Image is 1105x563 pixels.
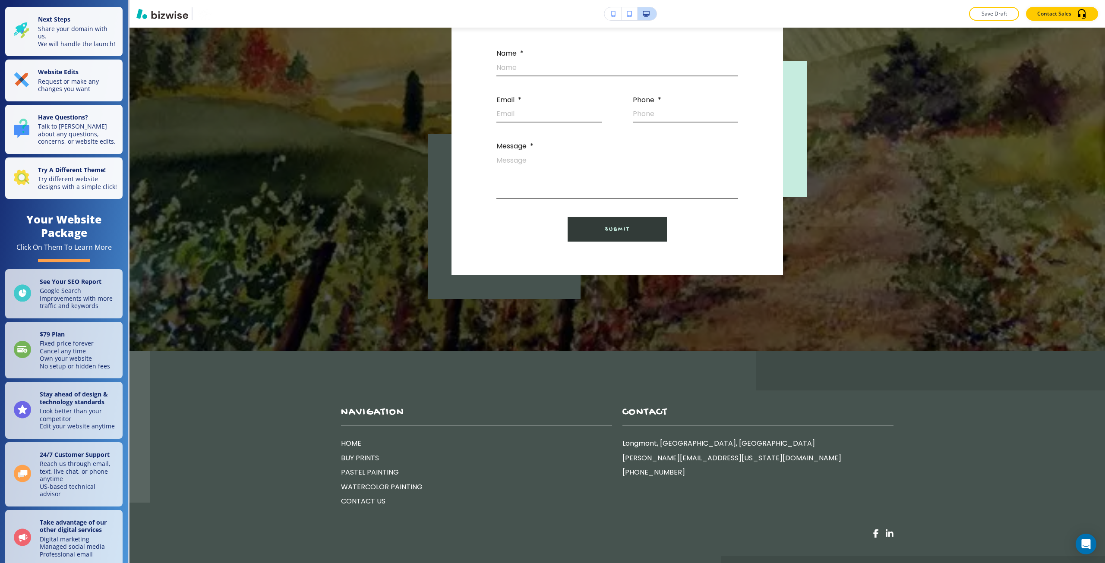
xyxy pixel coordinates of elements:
div: Click On Them To Learn More [16,243,112,252]
p: Share your domain with us. We will handle the launch! [38,25,117,48]
a: Longmont, [GEOGRAPHIC_DATA], [GEOGRAPHIC_DATA] [622,438,815,449]
p: Email [496,94,515,106]
p: CONTACT US [341,496,612,507]
p: Name [496,48,517,59]
p: Reach us through email, text, live chat, or phone anytime US-based technical advisor [40,460,117,498]
strong: Contact [622,406,668,418]
strong: Take advantage of our other digital services [40,518,107,534]
p: BUY PRINTS [341,453,612,464]
button: Website EditsRequest or make any changes you want [5,60,123,101]
strong: 24/7 Customer Support [40,450,110,459]
strong: $ 79 Plan [40,330,65,338]
p: Digital marketing Managed social media Professional email [40,535,117,558]
p: Try different website designs with a simple click! [38,175,117,190]
strong: Website Edits [38,68,79,76]
button: Have Questions?Talk to [PERSON_NAME] about any questions, concerns, or website edits. [5,105,123,154]
strong: See Your SEO Report [40,277,101,286]
img: Bizwise Logo [136,9,188,19]
p: Phone [633,94,654,106]
a: $79 PlanFixed price foreverCancel any timeOwn your websiteNo setup or hidden fees [5,322,123,379]
p: WATERCOLOR PAINTING [341,481,612,493]
p: Message [496,141,527,152]
h4: Your Website Package [5,213,123,239]
a: See Your SEO ReportGoogle Search improvements with more traffic and keywords [5,269,123,318]
p: Google Search improvements with more traffic and keywords [40,287,117,310]
p: Talk to [PERSON_NAME] about any questions, concerns, or website edits. [38,123,117,145]
button: Save Draft [969,7,1019,21]
strong: Stay ahead of design & technology standards [40,390,108,406]
button: Try A Different Theme!Try different website designs with a simple click! [5,157,123,199]
p: Contact Sales [1037,10,1071,18]
button: Submit [568,217,667,242]
strong: Have Questions? [38,113,88,121]
a: [PERSON_NAME][EMAIL_ADDRESS][US_STATE][DOMAIN_NAME] [622,453,841,464]
a: 24/7 Customer SupportReach us through email, text, live chat, or phone anytimeUS-based technical ... [5,442,123,506]
button: Contact Sales [1026,7,1098,21]
a: [PHONE_NUMBER] [622,467,685,478]
a: Stay ahead of design & technology standardsLook better than your competitorEdit your website anytime [5,382,123,439]
p: HOME [341,438,612,449]
img: Your Logo [196,7,216,21]
p: Look better than your competitor Edit your website anytime [40,407,117,430]
div: Open Intercom Messenger [1076,534,1096,554]
p: PASTEL PAINTING [341,467,612,478]
p: Save Draft [980,10,1008,18]
p: Request or make any changes you want [38,78,117,93]
p: Fixed price forever Cancel any time Own your website No setup or hidden fees [40,340,110,370]
strong: Navigation [341,406,404,418]
button: Next StepsShare your domain with us.We will handle the launch! [5,7,123,56]
strong: Next Steps [38,15,70,23]
strong: Try A Different Theme! [38,166,106,174]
